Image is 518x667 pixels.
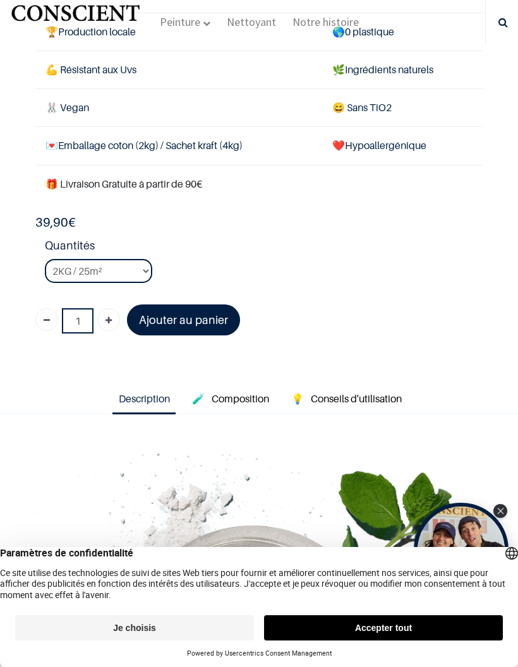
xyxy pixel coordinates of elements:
span: Conseils d'utilisation [311,392,402,405]
span: 😄 S [332,101,352,114]
div: Open Tolstoy [414,503,509,598]
a: Ajouter [97,308,120,331]
span: 💡 [291,392,304,405]
span: Composition [212,392,269,405]
span: 🐰 Vegan [45,101,89,114]
td: ❤️Hypoallergénique [322,127,483,165]
a: Supprimer [35,308,58,331]
td: ans TiO2 [322,89,483,127]
span: 💪 Résistant aux Uvs [45,63,136,76]
span: 🧪 [192,392,205,405]
span: Notre histoire [292,15,359,29]
strong: Quantités [45,237,483,259]
span: Nettoyant [227,15,276,29]
span: 💌 [45,139,58,152]
button: Open chat widget [11,11,49,49]
div: Tolstoy bubble widget [414,503,509,598]
div: Open Tolstoy widget [414,503,509,598]
font: 🎁 Livraison Gratuite à partir de 90€ [45,177,202,190]
span: 39,90 [35,215,68,230]
span: 🌿 [332,63,345,76]
font: Ajouter au panier [139,313,228,327]
div: Close Tolstoy widget [493,504,507,518]
a: Ajouter au panier [127,304,240,335]
span: Peinture [160,15,200,29]
td: Ingrédients naturels [322,51,483,89]
span: Description [119,392,170,405]
b: € [35,215,76,230]
td: Emballage coton (2kg) / Sachet kraft (4kg) [35,127,322,165]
